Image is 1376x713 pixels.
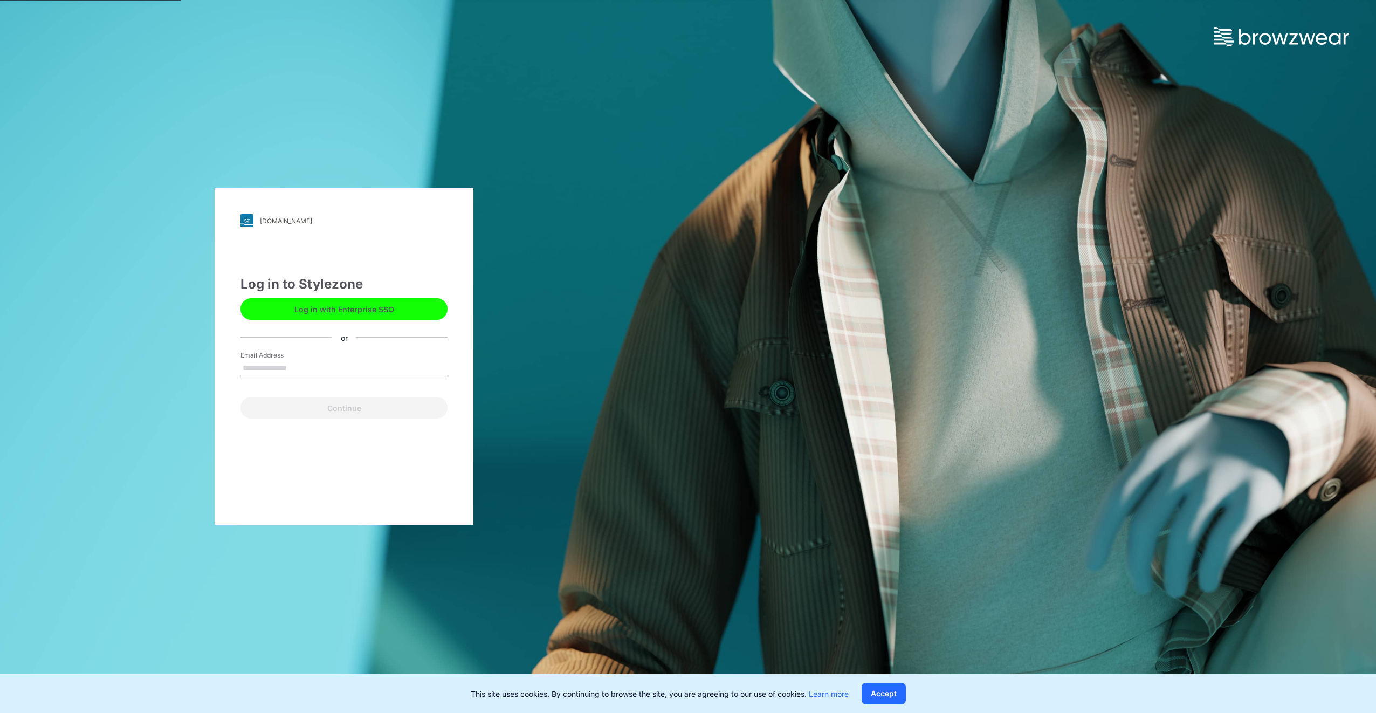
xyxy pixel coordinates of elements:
[260,217,312,225] div: [DOMAIN_NAME]
[240,275,448,294] div: Log in to Stylezone
[332,332,356,343] div: or
[240,298,448,320] button: Log in with Enterprise SSO
[240,214,253,227] img: svg+xml;base64,PHN2ZyB3aWR0aD0iMjgiIGhlaWdodD0iMjgiIHZpZXdCb3g9IjAgMCAyOCAyOCIgZmlsbD0ibm9uZSIgeG...
[240,214,448,227] a: [DOMAIN_NAME]
[862,683,906,704] button: Accept
[240,351,316,360] label: Email Address
[471,688,849,700] p: This site uses cookies. By continuing to browse the site, you are agreeing to our use of cookies.
[1214,27,1349,46] img: browzwear-logo.73288ffb.svg
[809,689,849,698] a: Learn more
